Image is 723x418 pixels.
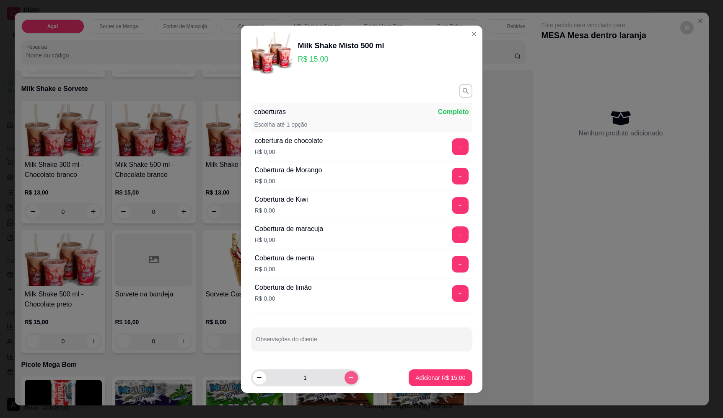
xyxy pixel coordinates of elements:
[438,107,469,117] p: Completo
[345,371,358,384] button: increase-product-quantity
[255,224,324,234] div: Cobertura de maracuja
[255,195,308,205] div: Cobertura de Kiwi
[254,107,286,117] p: coberturas
[255,236,324,244] p: R$ 0,00
[255,165,322,175] div: Cobertura de Morango
[409,369,472,386] button: Adicionar R$ 15,00
[467,27,481,41] button: Close
[255,148,323,156] p: R$ 0,00
[452,285,469,302] button: add
[255,265,314,273] p: R$ 0,00
[298,53,384,65] p: R$ 15,00
[255,294,312,303] p: R$ 0,00
[415,374,465,382] p: Adicionar R$ 15,00
[255,177,322,185] p: R$ 0,00
[254,120,308,129] p: Escolha até 1 opção
[452,256,469,273] button: add
[452,226,469,243] button: add
[255,206,308,215] p: R$ 0,00
[452,138,469,155] button: add
[253,371,266,384] button: decrease-product-quantity
[251,32,293,74] img: product-image
[452,168,469,184] button: add
[452,197,469,214] button: add
[255,136,323,146] div: cobertura de chocolate
[255,283,312,293] div: Cobertura de limão
[256,338,467,347] input: Observações do cliente
[298,40,384,52] div: Milk Shake Misto 500 ml
[255,253,314,263] div: Cobertura de menta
